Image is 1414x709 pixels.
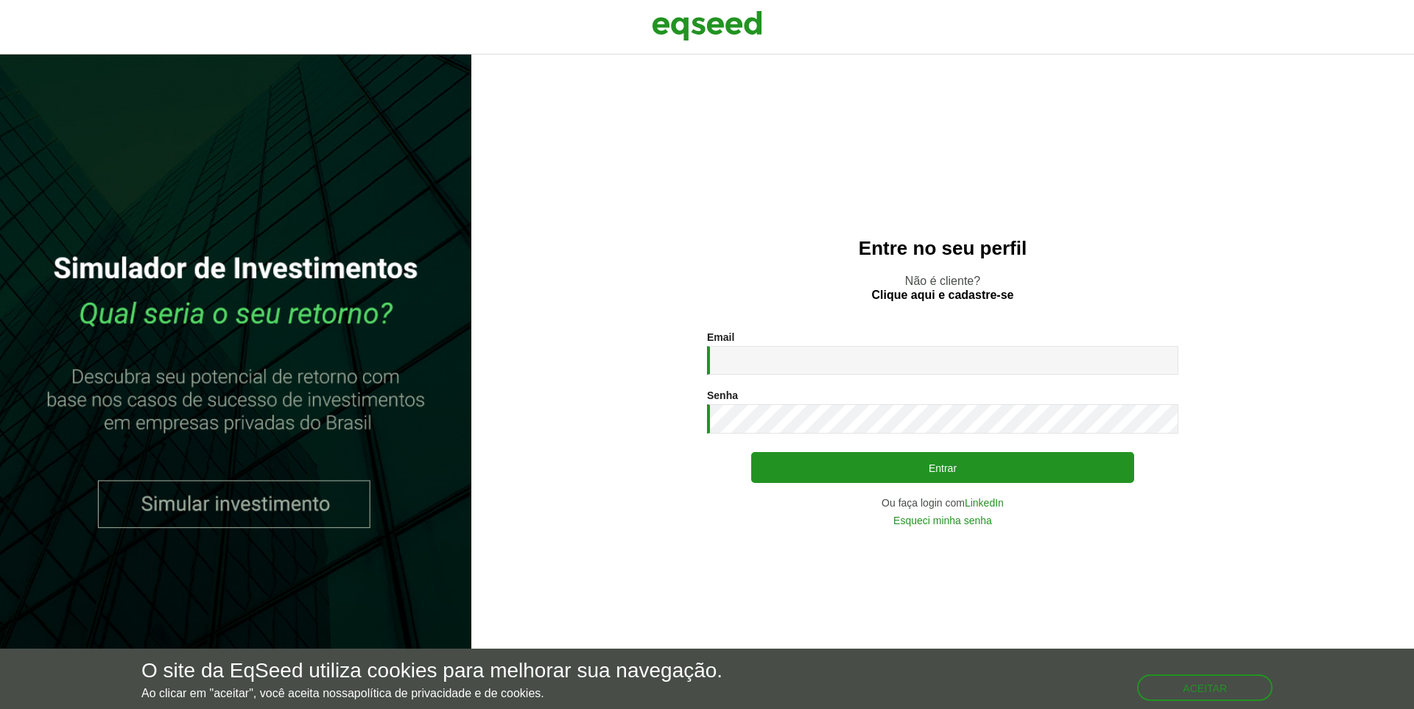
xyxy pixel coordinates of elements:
[141,660,722,682] h5: O site da EqSeed utiliza cookies para melhorar sua navegação.
[1137,674,1273,701] button: Aceitar
[707,498,1178,508] div: Ou faça login com
[354,688,541,699] a: política de privacidade e de cookies
[501,274,1385,302] p: Não é cliente?
[893,515,992,526] a: Esqueci minha senha
[141,686,722,700] p: Ao clicar em "aceitar", você aceita nossa .
[872,289,1014,301] a: Clique aqui e cadastre-se
[965,498,1004,508] a: LinkedIn
[501,238,1385,259] h2: Entre no seu perfil
[652,7,762,44] img: EqSeed Logo
[707,332,734,342] label: Email
[707,390,738,401] label: Senha
[751,452,1134,483] button: Entrar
